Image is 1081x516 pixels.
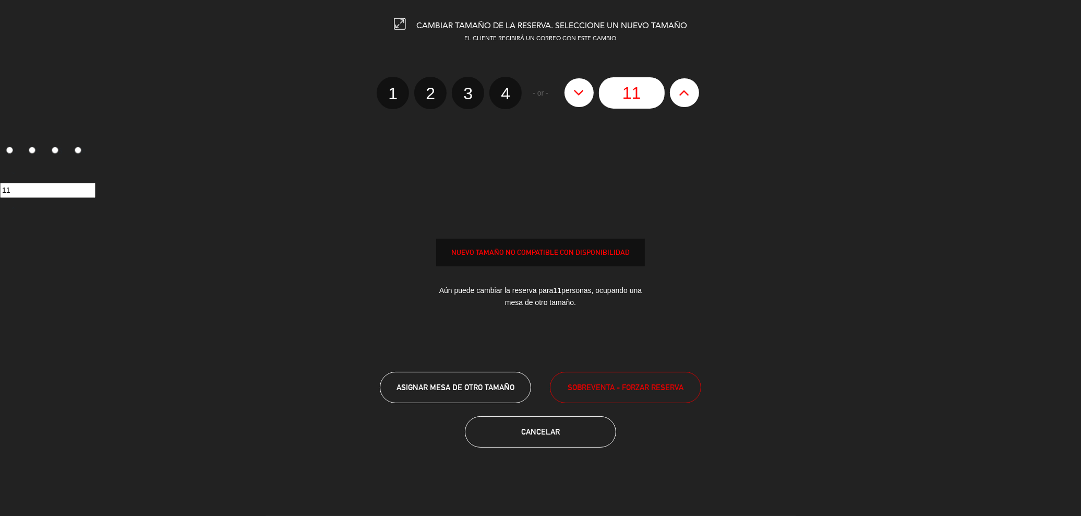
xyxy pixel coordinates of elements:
[521,427,560,436] span: Cancelar
[550,372,701,403] button: SOBREVENTA - FORZAR RESERVA
[489,77,522,109] label: 4
[75,147,81,154] input: 4
[553,286,561,295] span: 11
[68,142,91,160] label: 4
[414,77,447,109] label: 2
[52,147,58,154] input: 3
[465,36,617,42] span: EL CLIENTE RECIBIRÁ UN CORREO CON ESTE CAMBIO
[437,247,644,259] div: NUEVO TAMAÑO NO COMPATIBLE CON DISPONIBILIDAD
[397,383,514,392] span: ASIGNAR MESA DE OTRO TAMAÑO
[416,22,687,30] span: CAMBIAR TAMAÑO DE LA RESERVA. SELECCIONE UN NUEVO TAMAÑO
[465,416,616,448] button: Cancelar
[568,381,683,393] span: SOBREVENTA - FORZAR RESERVA
[533,87,548,99] span: - or -
[436,277,645,316] div: Aún puede cambiar la reserva para personas, ocupando una mesa de otro tamaño.
[380,372,531,403] button: ASIGNAR MESA DE OTRO TAMAÑO
[46,142,69,160] label: 3
[29,147,35,154] input: 2
[452,77,484,109] label: 3
[23,142,46,160] label: 2
[6,147,13,154] input: 1
[377,77,409,109] label: 1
